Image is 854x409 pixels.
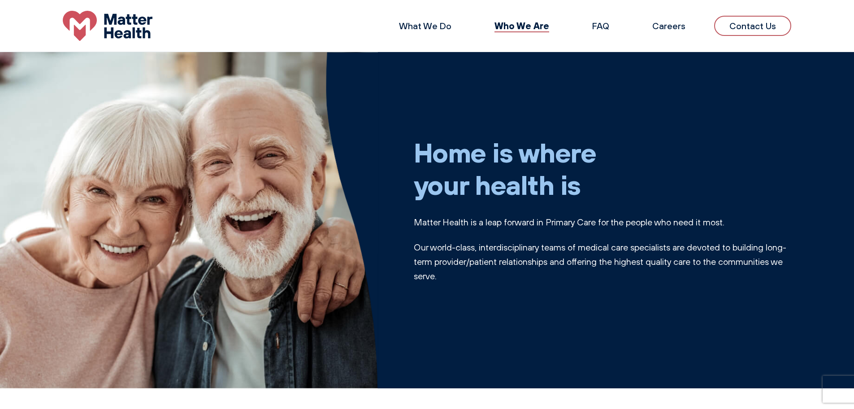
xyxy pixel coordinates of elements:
[414,240,792,283] p: Our world-class, interdisciplinary teams of medical care specialists are devoted to building long...
[414,136,792,201] h1: Home is where your health is
[414,215,792,229] p: Matter Health is a leap forward in Primary Care for the people who need it most.
[494,20,549,31] a: Who We Are
[714,16,791,36] a: Contact Us
[592,20,609,31] a: FAQ
[399,20,451,31] a: What We Do
[652,20,685,31] a: Careers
